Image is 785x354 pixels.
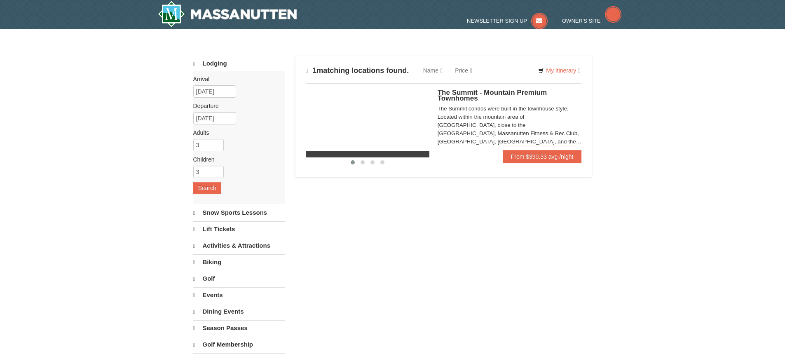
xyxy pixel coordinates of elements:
button: Search [193,182,221,194]
a: Season Passes [193,320,285,336]
a: Lodging [193,56,285,71]
span: Newsletter Sign Up [467,18,527,24]
label: Arrival [193,75,279,83]
a: My Itinerary [533,64,586,77]
a: Name [417,62,449,79]
a: Activities & Attractions [193,238,285,253]
img: Massanutten Resort Logo [158,1,297,27]
a: Golf Membership [193,337,285,352]
a: From $390.33 avg /night [503,150,582,163]
a: Golf [193,271,285,286]
a: Dining Events [193,304,285,319]
div: The Summit condos were built in the townhouse style. Located within the mountain area of [GEOGRAP... [438,105,582,146]
a: Price [449,62,478,79]
a: Massanutten Resort [158,1,297,27]
a: Owner's Site [562,18,621,24]
label: Departure [193,102,279,110]
label: Adults [193,129,279,137]
a: Snow Sports Lessons [193,205,285,220]
a: Newsletter Sign Up [467,18,548,24]
span: Owner's Site [562,18,601,24]
label: Children [193,155,279,164]
a: Lift Tickets [193,221,285,237]
a: Biking [193,254,285,270]
a: Events [193,287,285,303]
span: The Summit - Mountain Premium Townhomes [438,89,547,102]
